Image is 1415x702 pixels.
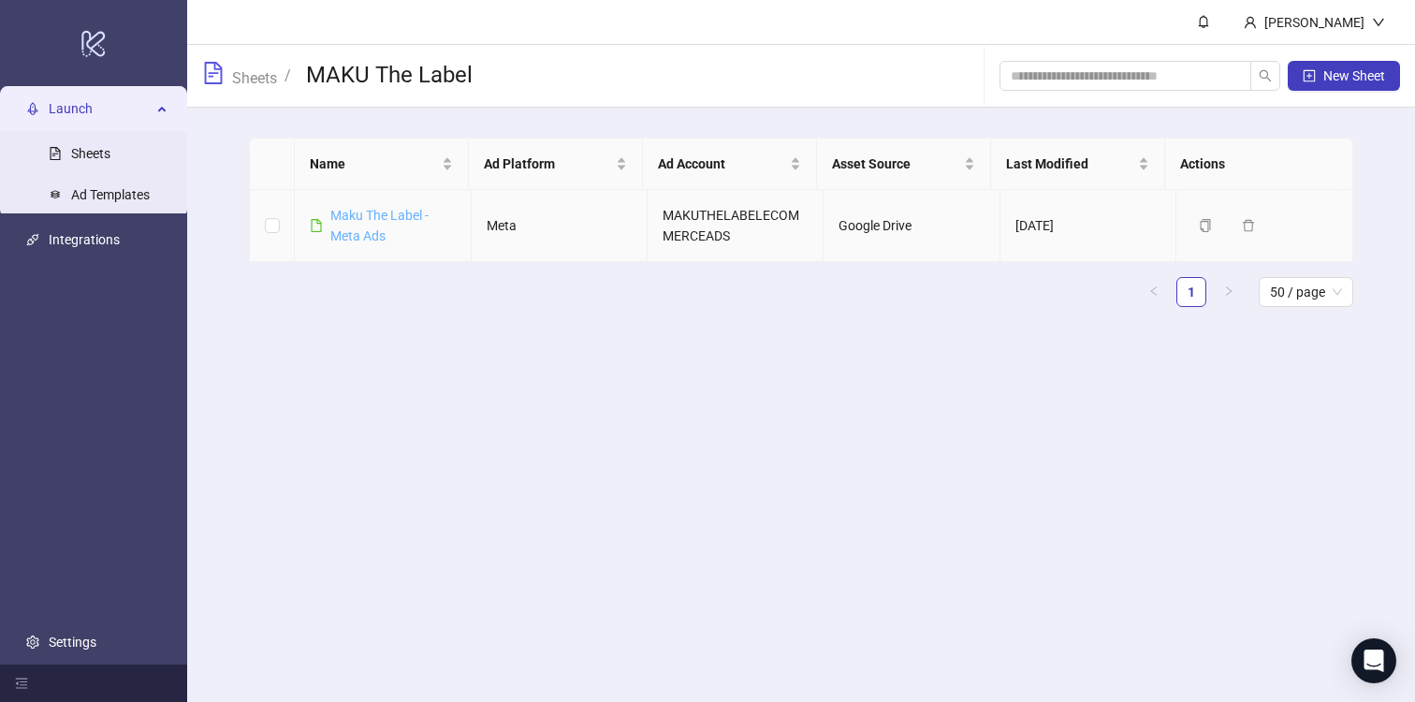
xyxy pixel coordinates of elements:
[472,190,648,262] td: Meta
[658,154,786,174] span: Ad Account
[1259,69,1272,82] span: search
[1199,219,1212,232] span: copy
[15,677,28,690] span: menu-fold
[1270,278,1342,306] span: 50 / page
[49,90,152,127] span: Launch
[49,232,120,247] a: Integrations
[306,61,473,91] h3: MAKU The Label
[1176,277,1206,307] li: 1
[1223,285,1234,297] span: right
[1242,219,1255,232] span: delete
[1351,638,1396,683] div: Open Intercom Messenger
[1259,277,1353,307] div: Page Size
[71,187,150,202] a: Ad Templates
[832,154,960,174] span: Asset Source
[1372,16,1385,29] span: down
[1323,68,1385,83] span: New Sheet
[1148,285,1160,297] span: left
[1288,61,1400,91] button: New Sheet
[484,154,612,174] span: Ad Platform
[648,190,824,262] td: MAKUTHELABELECOMMERCEADS
[1177,278,1205,306] a: 1
[310,154,438,174] span: Name
[310,219,323,232] span: file
[71,146,110,161] a: Sheets
[991,139,1165,190] th: Last Modified
[1214,277,1244,307] button: right
[1139,277,1169,307] button: left
[49,635,96,650] a: Settings
[1139,277,1169,307] li: Previous Page
[1257,12,1372,33] div: [PERSON_NAME]
[817,139,991,190] th: Asset Source
[643,139,817,190] th: Ad Account
[330,208,429,243] a: Maku The Label - Meta Ads
[26,102,39,115] span: rocket
[284,61,291,91] li: /
[1303,69,1316,82] span: plus-square
[1006,154,1134,174] span: Last Modified
[202,62,225,84] span: file-text
[1244,16,1257,29] span: user
[1214,277,1244,307] li: Next Page
[1197,15,1210,28] span: bell
[824,190,999,262] td: Google Drive
[295,139,469,190] th: Name
[1000,190,1176,262] td: [DATE]
[1165,139,1339,190] th: Actions
[469,139,643,190] th: Ad Platform
[228,66,281,87] a: Sheets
